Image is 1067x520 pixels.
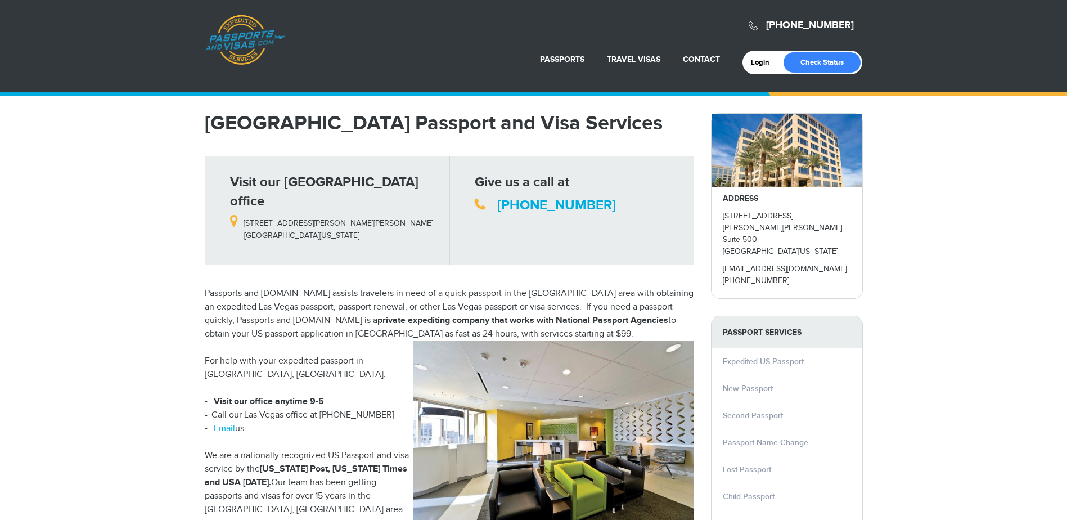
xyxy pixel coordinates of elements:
[751,58,777,67] a: Login
[377,315,668,326] strong: private expediting company that works with National Passport Agencies
[205,409,694,422] li: Call our Las Vegas office at [PHONE_NUMBER]
[205,287,694,341] p: Passports and [DOMAIN_NAME] assists travelers in need of a quick passport in the [GEOGRAPHIC_DATA...
[497,197,616,213] a: [PHONE_NUMBER]
[230,211,441,241] p: [STREET_ADDRESS][PERSON_NAME][PERSON_NAME] [GEOGRAPHIC_DATA][US_STATE]
[723,438,808,447] a: Passport Name Change
[205,15,285,65] a: Passports & [DOMAIN_NAME]
[766,19,854,32] a: [PHONE_NUMBER]
[205,464,407,488] strong: [US_STATE] Post, [US_STATE] Times and USA [DATE].
[205,355,694,382] p: For help with your expedited passport in [GEOGRAPHIC_DATA], [GEOGRAPHIC_DATA]:
[214,396,324,407] strong: Visit our office anytime 9-5
[723,411,783,420] a: Second Passport
[540,55,584,64] a: Passports
[475,174,569,190] strong: Give us a call at
[723,492,775,501] a: Child Passport
[214,423,235,434] a: Email
[683,55,720,64] a: Contact
[723,357,804,366] a: Expedited US Passport
[723,265,847,274] a: [EMAIL_ADDRESS][DOMAIN_NAME]
[607,55,660,64] a: Travel Visas
[205,113,694,133] h1: [GEOGRAPHIC_DATA] Passport and Visa Services
[723,210,851,258] p: [STREET_ADDRESS][PERSON_NAME][PERSON_NAME] Suite 500 [GEOGRAPHIC_DATA][US_STATE]
[205,449,694,517] p: We are a nationally recognized US Passport and visa service by the Our team has been getting pass...
[723,465,771,474] a: Lost Passport
[712,114,862,187] img: howardhughes_-_28de80_-_029b8f063c7946511503b0bb3931d518761db640.jpg
[723,194,758,203] strong: ADDRESS
[723,275,851,287] p: [PHONE_NUMBER]
[205,422,694,436] li: us.
[712,316,862,348] strong: PASSPORT SERVICES
[784,52,861,73] a: Check Status
[230,174,418,209] strong: Visit our [GEOGRAPHIC_DATA] office
[723,384,773,393] a: New Passport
